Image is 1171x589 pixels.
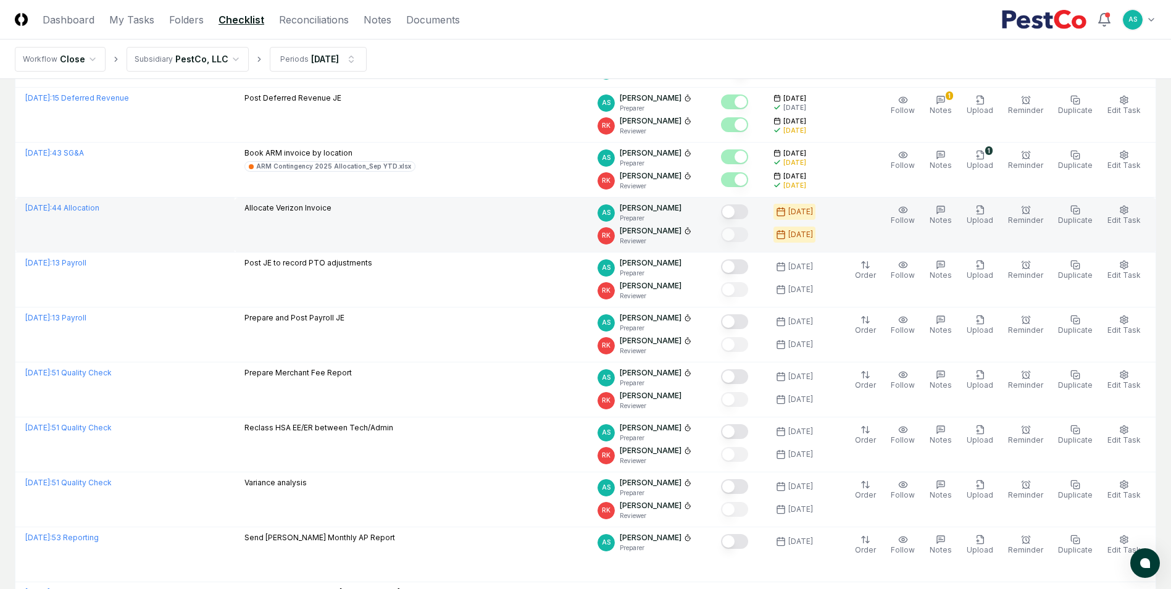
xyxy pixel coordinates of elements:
[1008,490,1043,499] span: Reminder
[620,170,681,182] p: [PERSON_NAME]
[967,490,993,499] span: Upload
[620,335,681,346] p: [PERSON_NAME]
[927,532,954,558] button: Notes
[1105,203,1143,228] button: Edit Task
[1006,532,1046,558] button: Reminder
[1008,270,1043,280] span: Reminder
[967,161,993,170] span: Upload
[25,423,112,432] a: [DATE]:51 Quality Check
[721,369,748,384] button: Mark complete
[602,506,611,515] span: RK
[721,447,748,462] button: Mark complete
[1008,545,1043,554] span: Reminder
[1105,148,1143,173] button: Edit Task
[620,269,681,278] p: Preparer
[1056,203,1095,228] button: Duplicate
[1058,380,1093,390] span: Duplicate
[927,93,954,119] button: 1Notes
[1006,312,1046,338] button: Reminder
[1107,380,1141,390] span: Edit Task
[25,148,52,157] span: [DATE] :
[15,47,367,72] nav: breadcrumb
[721,172,748,187] button: Mark complete
[602,153,611,162] span: AS
[1105,422,1143,448] button: Edit Task
[620,291,681,301] p: Reviewer
[967,106,993,115] span: Upload
[23,54,57,65] div: Workflow
[891,325,915,335] span: Follow
[1128,15,1137,24] span: AS
[721,392,748,407] button: Mark complete
[891,380,915,390] span: Follow
[1105,532,1143,558] button: Edit Task
[602,373,611,382] span: AS
[721,314,748,329] button: Mark complete
[721,117,748,132] button: Mark complete
[1107,435,1141,445] span: Edit Task
[244,367,352,378] p: Prepare Merchant Fee Report
[967,270,993,280] span: Upload
[602,176,611,185] span: RK
[888,422,917,448] button: Follow
[721,479,748,494] button: Mark complete
[1105,93,1143,119] button: Edit Task
[25,93,52,102] span: [DATE] :
[721,502,748,517] button: Mark complete
[244,477,307,488] p: Variance analysis
[783,117,806,126] span: [DATE]
[721,534,748,549] button: Mark complete
[244,422,393,433] p: Reclass HSA EE/ER between Tech/Admin
[1058,325,1093,335] span: Duplicate
[620,225,681,236] p: [PERSON_NAME]
[1058,106,1093,115] span: Duplicate
[967,545,993,554] span: Upload
[1105,477,1143,503] button: Edit Task
[891,215,915,225] span: Follow
[244,257,372,269] p: Post JE to record PTO adjustments
[888,257,917,283] button: Follow
[721,424,748,439] button: Mark complete
[1107,490,1141,499] span: Edit Task
[888,93,917,119] button: Follow
[721,227,748,242] button: Mark complete
[788,449,813,460] div: [DATE]
[888,477,917,503] button: Follow
[927,422,954,448] button: Notes
[109,12,154,27] a: My Tasks
[783,126,806,135] div: [DATE]
[788,261,813,272] div: [DATE]
[1058,215,1093,225] span: Duplicate
[1058,490,1093,499] span: Duplicate
[1105,257,1143,283] button: Edit Task
[855,380,876,390] span: Order
[279,12,349,27] a: Reconciliations
[620,93,681,104] p: [PERSON_NAME]
[25,258,86,267] a: [DATE]:13 Payroll
[788,481,813,492] div: [DATE]
[964,532,996,558] button: Upload
[783,94,806,103] span: [DATE]
[788,229,813,240] div: [DATE]
[219,12,264,27] a: Checklist
[602,208,611,217] span: AS
[855,435,876,445] span: Order
[406,12,460,27] a: Documents
[244,203,331,214] p: Allocate Verizon Invoice
[930,215,952,225] span: Notes
[25,93,129,102] a: [DATE]:15 Deferred Revenue
[927,148,954,173] button: Notes
[25,313,86,322] a: [DATE]:13 Payroll
[620,378,691,388] p: Preparer
[788,394,813,405] div: [DATE]
[620,488,691,498] p: Preparer
[602,318,611,327] span: AS
[783,158,806,167] div: [DATE]
[620,346,691,356] p: Reviewer
[1056,422,1095,448] button: Duplicate
[43,12,94,27] a: Dashboard
[244,148,415,159] p: Book ARM invoice by location
[1056,312,1095,338] button: Duplicate
[888,367,917,393] button: Follow
[783,149,806,158] span: [DATE]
